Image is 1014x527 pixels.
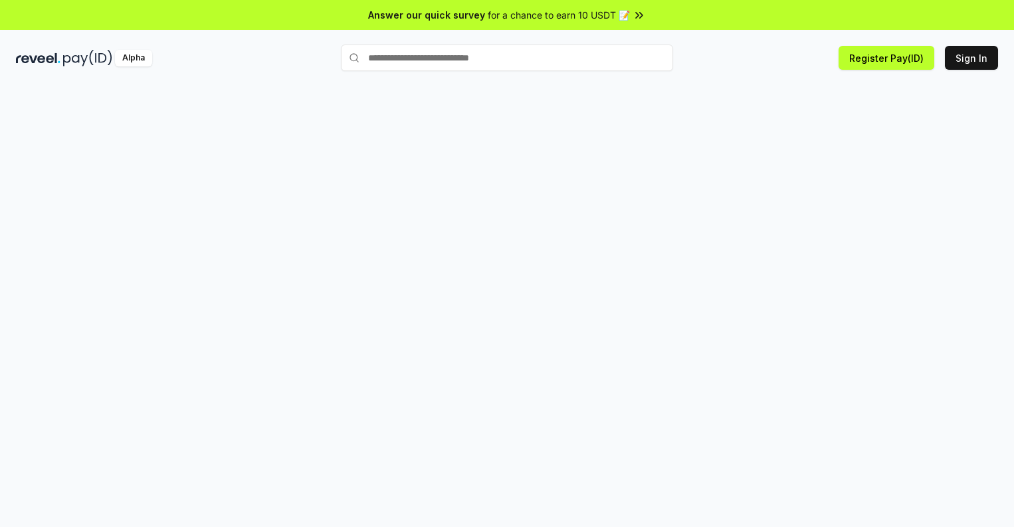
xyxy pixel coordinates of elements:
[16,50,60,66] img: reveel_dark
[368,8,485,22] span: Answer our quick survey
[115,50,152,66] div: Alpha
[839,46,934,70] button: Register Pay(ID)
[63,50,112,66] img: pay_id
[488,8,630,22] span: for a chance to earn 10 USDT 📝
[945,46,998,70] button: Sign In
